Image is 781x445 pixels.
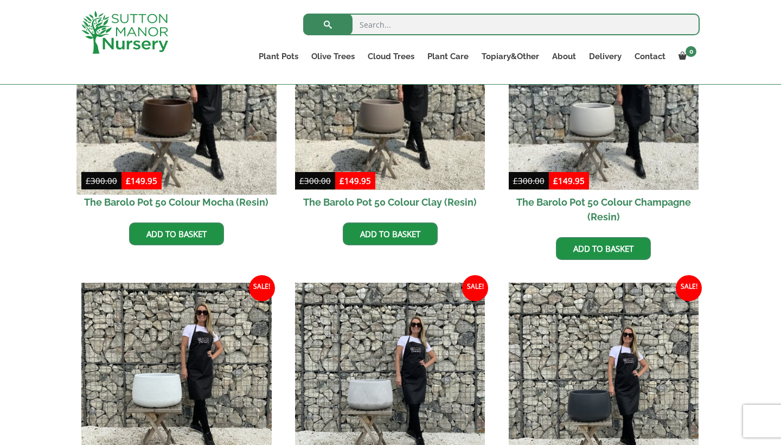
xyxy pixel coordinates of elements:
[252,49,305,64] a: Plant Pots
[553,175,558,186] span: £
[81,11,168,54] img: logo
[126,175,157,186] bdi: 149.95
[295,190,485,214] h2: The Barolo Pot 50 Colour Clay (Resin)
[303,14,700,35] input: Search...
[513,175,518,186] span: £
[421,49,475,64] a: Plant Care
[86,175,91,186] span: £
[475,49,546,64] a: Topiary&Other
[582,49,628,64] a: Delivery
[305,49,361,64] a: Olive Trees
[81,190,272,214] h2: The Barolo Pot 50 Colour Mocha (Resin)
[86,175,117,186] bdi: 300.00
[340,175,371,186] bdi: 149.95
[340,175,344,186] span: £
[462,275,488,301] span: Sale!
[686,46,696,57] span: 0
[553,175,585,186] bdi: 149.95
[676,275,702,301] span: Sale!
[249,275,275,301] span: Sale!
[509,190,699,229] h2: The Barolo Pot 50 Colour Champagne (Resin)
[546,49,582,64] a: About
[361,49,421,64] a: Cloud Trees
[299,175,304,186] span: £
[126,175,131,186] span: £
[129,223,224,245] a: Add to basket: “The Barolo Pot 50 Colour Mocha (Resin)”
[343,223,438,245] a: Add to basket: “The Barolo Pot 50 Colour Clay (Resin)”
[513,175,545,186] bdi: 300.00
[556,237,651,260] a: Add to basket: “The Barolo Pot 50 Colour Champagne (Resin)”
[672,49,700,64] a: 0
[299,175,331,186] bdi: 300.00
[628,49,672,64] a: Contact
